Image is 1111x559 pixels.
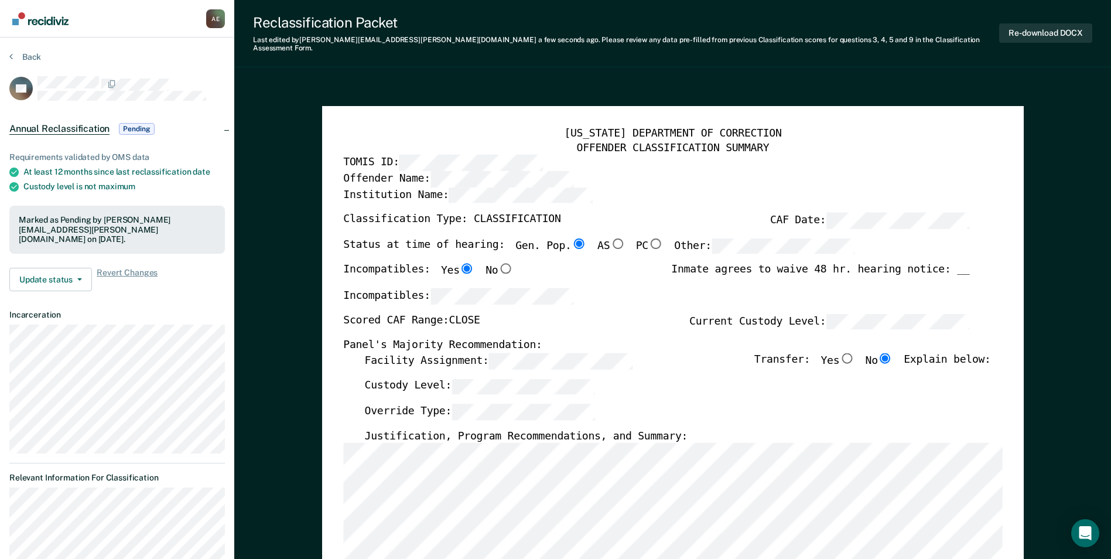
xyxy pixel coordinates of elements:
button: Re-download DOCX [999,23,1092,43]
input: No [878,353,893,363]
div: Last edited by [PERSON_NAME][EMAIL_ADDRESS][PERSON_NAME][DOMAIN_NAME] . Please review any data pr... [253,36,999,53]
label: Scored CAF Range: CLOSE [343,313,480,329]
span: date [193,167,210,176]
div: Marked as Pending by [PERSON_NAME][EMAIL_ADDRESS][PERSON_NAME][DOMAIN_NAME] on [DATE]. [19,215,216,244]
span: Pending [119,123,154,135]
label: No [865,353,893,369]
label: Override Type: [364,404,595,420]
input: Incompatibles: [430,288,573,304]
label: Classification Type: CLASSIFICATION [343,212,560,228]
input: Other: [712,238,855,254]
label: Offender Name: [343,171,574,186]
label: PC [635,238,663,254]
label: No [486,264,513,279]
div: Open Intercom Messenger [1071,519,1099,547]
label: Current Custody Level: [689,313,969,329]
div: Reclassification Packet [253,14,999,31]
input: Yes [459,264,474,274]
input: CAF Date: [826,212,969,228]
label: TOMIS ID: [343,155,542,171]
label: Yes [821,353,854,369]
input: Gen. Pop. [571,238,586,248]
div: Status at time of hearing: [343,238,855,264]
label: Facility Assignment: [364,353,632,369]
input: Offender Name: [430,171,573,186]
div: Requirements validated by OMS data [9,152,225,162]
label: Custody Level: [364,378,595,394]
div: Panel's Majority Recommendation: [343,339,969,353]
div: At least 12 months since last reclassification [23,167,225,177]
div: A E [206,9,225,28]
span: a few seconds ago [538,36,599,44]
dt: Relevant Information For Classification [9,473,225,483]
button: Update status [9,268,92,291]
input: AS [610,238,625,248]
img: Recidiviz [12,12,69,25]
div: Inmate agrees to waive 48 hr. hearing notice: __ [671,264,969,288]
span: maximum [98,182,135,191]
div: [US_STATE] DEPARTMENT OF CORRECTION [343,127,1002,141]
label: Yes [441,264,475,279]
span: Revert Changes [97,268,158,291]
input: PC [648,238,664,248]
input: Yes [839,353,854,363]
input: Institution Name: [449,187,592,203]
div: Transfer: Explain below: [754,353,991,379]
button: Back [9,52,41,62]
label: AS [597,238,625,254]
label: Gen. Pop. [515,238,587,254]
input: Current Custody Level: [826,313,969,329]
input: Custody Level: [452,378,595,394]
input: Override Type: [452,404,595,420]
input: TOMIS ID: [399,155,542,171]
input: No [498,264,513,274]
label: Institution Name: [343,187,592,203]
label: CAF Date: [770,212,969,228]
span: Annual Reclassification [9,123,110,135]
div: Incompatibles: [343,264,513,288]
dt: Incarceration [9,310,225,320]
input: Facility Assignment: [488,353,632,369]
div: Custody level is not [23,182,225,192]
label: Other: [674,238,855,254]
label: Justification, Program Recommendations, and Summary: [364,430,688,444]
label: Incompatibles: [343,288,574,304]
button: Profile dropdown button [206,9,225,28]
div: OFFENDER CLASSIFICATION SUMMARY [343,141,1002,155]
